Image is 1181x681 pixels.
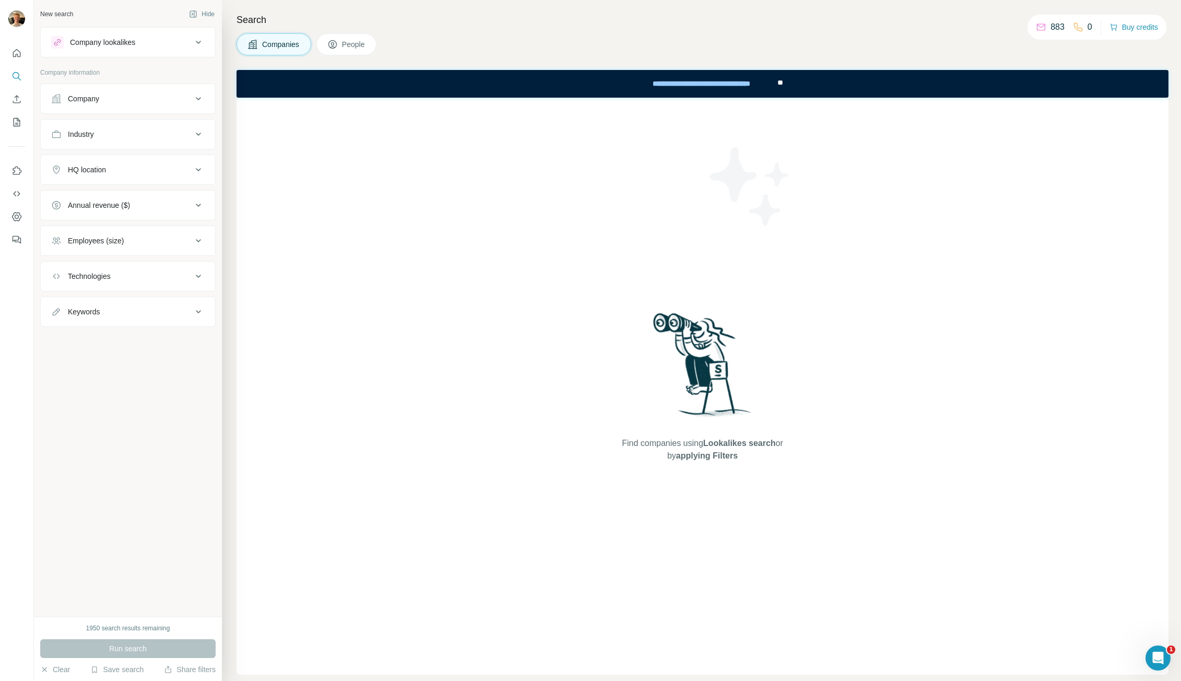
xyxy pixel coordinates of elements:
[8,207,25,226] button: Dashboard
[68,200,130,210] div: Annual revenue ($)
[68,93,99,104] div: Company
[1109,20,1158,34] button: Buy credits
[40,664,70,675] button: Clear
[41,122,215,147] button: Industry
[8,161,25,180] button: Use Surfe on LinkedIn
[8,44,25,63] button: Quick start
[41,264,215,289] button: Technologies
[68,307,100,317] div: Keywords
[237,70,1168,98] iframe: Banner
[41,86,215,111] button: Company
[8,90,25,109] button: Enrich CSV
[40,9,73,19] div: New search
[1167,645,1175,654] span: 1
[1145,645,1171,671] iframe: Intercom live chat
[262,39,300,50] span: Companies
[41,30,215,55] button: Company lookalikes
[164,664,216,675] button: Share filters
[41,228,215,253] button: Employees (size)
[8,10,25,27] img: Avatar
[237,13,1168,27] h4: Search
[8,230,25,249] button: Feedback
[86,624,170,633] div: 1950 search results remaining
[8,184,25,203] button: Use Surfe API
[619,437,786,462] span: Find companies using or by
[342,39,366,50] span: People
[182,6,222,22] button: Hide
[703,139,797,233] img: Surfe Illustration - Stars
[68,129,94,139] div: Industry
[90,664,144,675] button: Save search
[68,236,124,246] div: Employees (size)
[1050,21,1065,33] p: 883
[676,451,738,460] span: applying Filters
[8,113,25,132] button: My lists
[40,68,216,77] p: Company information
[70,37,135,48] div: Company lookalikes
[41,157,215,182] button: HQ location
[41,299,215,324] button: Keywords
[703,439,776,448] span: Lookalikes search
[68,271,111,281] div: Technologies
[68,165,106,175] div: HQ location
[8,67,25,86] button: Search
[648,310,757,427] img: Surfe Illustration - Woman searching with binoculars
[1088,21,1092,33] p: 0
[41,193,215,218] button: Annual revenue ($)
